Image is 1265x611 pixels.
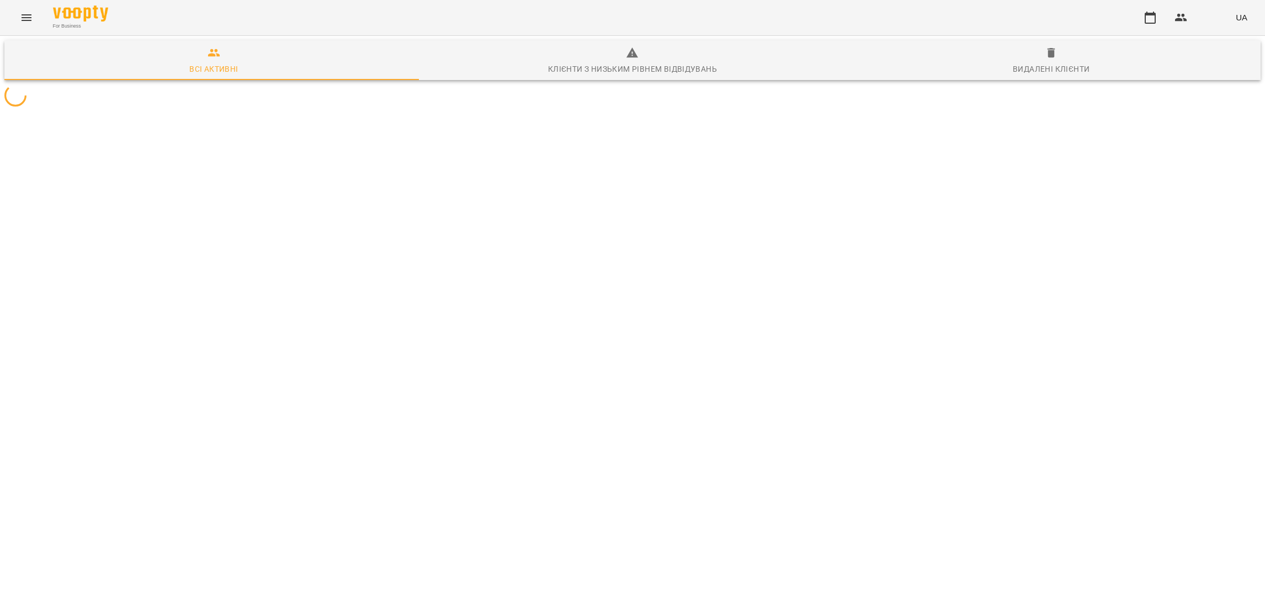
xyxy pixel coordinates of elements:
span: UA [1236,12,1247,23]
button: UA [1231,7,1252,28]
img: Voopty Logo [53,6,108,22]
div: Клієнти з низьким рівнем відвідувань [548,62,717,76]
button: Menu [13,4,40,31]
img: e8a1244c9ff08a20aae89e0f24c63743.png [1205,10,1220,25]
div: Всі активні [189,62,238,76]
div: Видалені клієнти [1013,62,1089,76]
span: For Business [53,23,108,30]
